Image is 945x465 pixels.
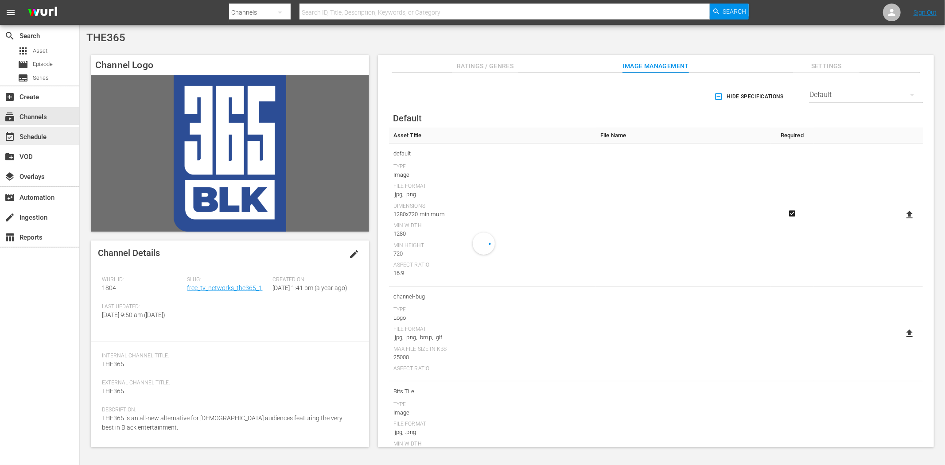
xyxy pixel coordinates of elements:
[86,31,125,44] span: THE365
[393,421,591,428] div: File Format
[393,346,591,353] div: Max File Size In Kbs
[21,2,64,23] img: ans4CAIJ8jUAAAAAAAAAAAAAAAAAAAAAAAAgQb4GAAAAAAAAAAAAAAAAAAAAAAAAJMjXAAAAAAAAAAAAAAAAAAAAAAAAgAT5G...
[596,128,770,143] th: File Name
[393,210,591,219] div: 1280x720 minimum
[187,284,263,291] a: free_tv_networks_the365_1
[102,311,165,318] span: [DATE] 9:50 am ([DATE])
[18,59,28,70] span: Episode
[393,386,591,397] span: Bits Tile
[393,190,591,199] div: .jpg, .png
[393,333,591,342] div: .jpg, .png, .bmp, .gif
[452,61,518,72] span: Ratings / Genres
[393,365,591,372] div: Aspect Ratio
[18,46,28,56] span: Asset
[4,192,15,203] span: Automation
[4,151,15,162] span: VOD
[393,428,591,437] div: .jpg, .png
[4,212,15,223] span: Ingestion
[770,128,814,143] th: Required
[716,92,784,101] span: Hide Specifications
[349,249,359,260] span: edit
[393,249,591,258] div: 720
[4,232,15,243] span: Reports
[102,303,183,310] span: Last Updated:
[187,276,268,283] span: Slug:
[393,291,591,302] span: channel-bug
[33,46,47,55] span: Asset
[102,353,354,360] span: Internal Channel Title:
[393,222,591,229] div: Min Width
[4,31,15,41] span: Search
[393,401,591,408] div: Type
[102,284,116,291] span: 1804
[393,229,591,238] div: 1280
[393,148,591,159] span: default
[5,7,16,18] span: menu
[102,276,183,283] span: Wurl ID:
[393,353,591,362] div: 25000
[393,448,591,457] div: 470
[272,276,354,283] span: Created On:
[4,92,15,102] span: Create
[389,128,596,143] th: Asset Title
[33,74,49,82] span: Series
[393,242,591,249] div: Min Height
[393,183,591,190] div: File Format
[4,171,15,182] span: Overlays
[33,60,53,69] span: Episode
[393,163,591,170] div: Type
[102,415,342,431] span: THE365 is an all-new alternative for [DEMOGRAPHIC_DATA] audiences featuring the very best in Blac...
[18,73,28,83] span: Series
[393,269,591,278] div: 16:9
[809,82,923,107] div: Default
[393,262,591,269] div: Aspect Ratio
[914,9,937,16] a: Sign Out
[343,244,365,265] button: edit
[710,4,749,19] button: Search
[272,284,347,291] span: [DATE] 1:41 pm (a year ago)
[98,248,160,258] span: Channel Details
[393,441,591,448] div: Min Width
[393,326,591,333] div: File Format
[393,203,591,210] div: Dimensions
[787,209,797,217] svg: Required
[102,407,354,414] span: Description:
[793,61,859,72] span: Settings
[393,113,422,124] span: Default
[102,387,124,395] span: THE365
[712,84,787,109] button: Hide Specifications
[91,55,369,75] h4: Channel Logo
[393,408,591,417] div: Image
[102,380,354,387] span: External Channel Title:
[393,306,591,314] div: Type
[787,447,797,455] svg: Required
[393,170,591,179] div: Image
[102,360,124,368] span: THE365
[4,132,15,142] span: Schedule
[4,112,15,122] span: Channels
[723,4,747,19] span: Search
[622,61,689,72] span: Image Management
[91,75,369,232] img: THE365
[393,314,591,322] div: Logo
